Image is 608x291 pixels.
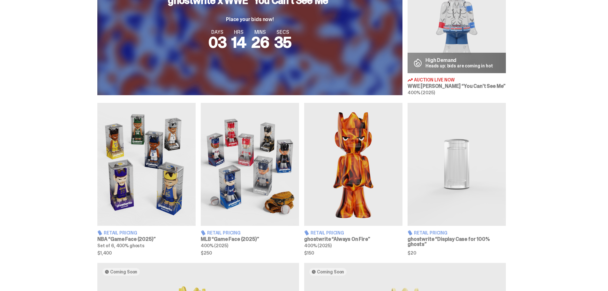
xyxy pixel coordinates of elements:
h3: ghostwrite “Always On Fire” [304,237,402,242]
span: $20 [408,251,506,255]
span: 03 [208,32,227,52]
a: Always On Fire Retail Pricing [304,103,402,255]
h3: ghostwrite “Display Case for 100% ghosts” [408,237,506,247]
h3: NBA “Game Face (2025)” [97,237,196,242]
span: $1,400 [97,251,196,255]
span: 400% (2025) [408,90,435,96]
span: $250 [201,251,299,255]
span: $150 [304,251,402,255]
span: HRS [231,30,246,35]
span: 26 [251,32,269,52]
p: High Demand [425,58,493,63]
span: SECS [274,30,292,35]
span: Coming Soon [317,269,344,274]
a: Game Face (2025) Retail Pricing [201,103,299,255]
img: Display Case for 100% ghosts [408,103,506,226]
span: 400% (2025) [201,243,228,249]
h3: MLB “Game Face (2025)” [201,237,299,242]
a: Game Face (2025) Retail Pricing [97,103,196,255]
span: Auction Live Now [414,78,455,82]
span: Retail Pricing [414,231,447,235]
img: Game Face (2025) [201,103,299,226]
span: 14 [231,32,246,52]
span: Retail Pricing [311,231,344,235]
span: 35 [274,32,292,52]
span: DAYS [208,30,227,35]
a: Display Case for 100% ghosts Retail Pricing [408,103,506,255]
span: Retail Pricing [207,231,241,235]
span: Set of 6, 400% ghosts [97,243,145,249]
span: Coming Soon [110,269,137,274]
span: 400% (2025) [304,243,331,249]
p: Place your bids now! [168,17,332,22]
span: MINS [251,30,269,35]
span: Retail Pricing [104,231,137,235]
img: Always On Fire [304,103,402,226]
p: Heads up: bids are coming in hot [425,64,493,68]
h3: WWE [PERSON_NAME] “You Can't See Me” [408,84,506,89]
img: Game Face (2025) [97,103,196,226]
